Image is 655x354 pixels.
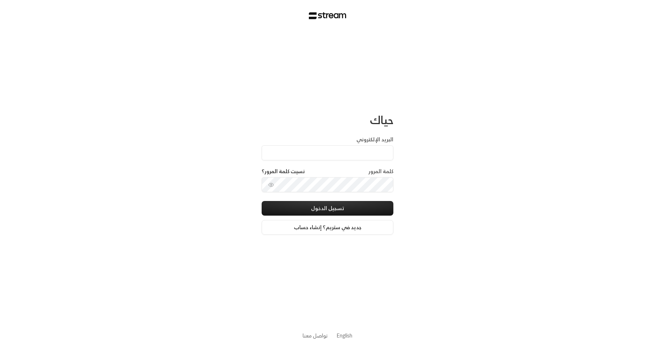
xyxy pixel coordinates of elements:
[303,331,328,340] a: تواصل معنا
[370,110,393,130] span: حياك
[265,179,277,191] button: toggle password visibility
[303,332,328,339] button: تواصل معنا
[262,168,305,175] a: نسيت كلمة المرور؟
[368,168,393,175] label: كلمة المرور
[262,201,393,216] button: تسجيل الدخول
[262,220,393,235] a: جديد في ستريم؟ إنشاء حساب
[356,136,393,143] label: البريد الإلكتروني
[337,329,352,342] a: English
[309,12,347,19] img: Stream Logo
